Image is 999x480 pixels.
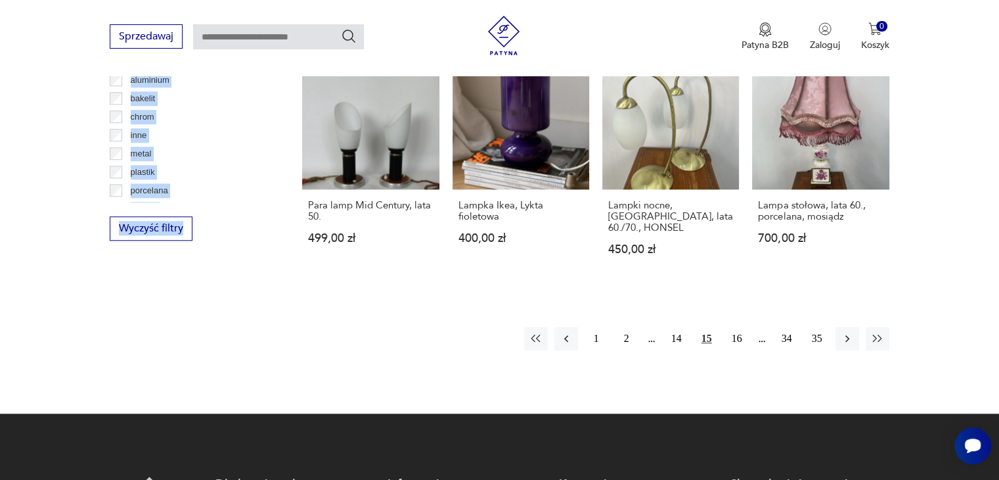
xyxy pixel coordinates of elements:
button: Sprzedawaj [110,24,183,49]
a: Lampka Ikea, Lykta fioletowaLampka Ikea, Lykta fioletowa400,00 zł [453,53,589,281]
p: chrom [131,110,154,124]
h3: Lampka Ikea, Lykta fioletowa [458,200,583,222]
p: plastik [131,165,155,180]
img: Patyna - sklep z meblami i dekoracjami vintage [484,16,523,55]
p: porcelana [131,183,168,198]
button: 15 [695,327,719,350]
p: aluminium [131,73,169,87]
p: porcelit [131,202,158,216]
div: 0 [876,21,887,32]
p: Zaloguj [810,39,840,51]
h3: Lampa stołowa, lata 60., porcelana, mosiądz [758,200,883,222]
button: 16 [725,327,749,350]
button: 35 [805,327,829,350]
p: 700,00 zł [758,233,883,244]
p: Patyna B2B [742,39,789,51]
button: 34 [775,327,799,350]
p: 499,00 zł [308,233,433,244]
p: metal [131,147,152,161]
button: 14 [665,327,688,350]
p: Koszyk [861,39,889,51]
p: 400,00 zł [458,233,583,244]
img: Ikonka użytkownika [818,22,832,36]
p: 450,00 zł [608,244,733,255]
p: bakelit [131,91,156,106]
a: Para lamp Mid Century, lata 50.Para lamp Mid Century, lata 50.499,00 zł [302,53,439,281]
button: Zaloguj [810,22,840,51]
button: 0Koszyk [861,22,889,51]
button: Szukaj [341,28,357,44]
p: inne [131,128,147,143]
a: Ikona medaluPatyna B2B [742,22,789,51]
iframe: Smartsupp widget button [954,427,991,464]
img: Ikona koszyka [868,22,881,36]
a: Lampa stołowa, lata 60., porcelana, mosiądzLampa stołowa, lata 60., porcelana, mosiądz700,00 zł [752,53,889,281]
a: Sprzedawaj [110,33,183,42]
button: Wyczyść filtry [110,216,192,241]
h3: Lampki nocne, [GEOGRAPHIC_DATA], lata 60./70., HONSEL [608,200,733,233]
h3: Para lamp Mid Century, lata 50. [308,200,433,222]
button: Patyna B2B [742,22,789,51]
button: 1 [585,327,608,350]
img: Ikona medalu [759,22,772,37]
button: 2 [615,327,638,350]
a: Lampki nocne, kinkiet, lata 60./70., HONSELLampki nocne, [GEOGRAPHIC_DATA], lata 60./70., HONSEL4... [602,53,739,281]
